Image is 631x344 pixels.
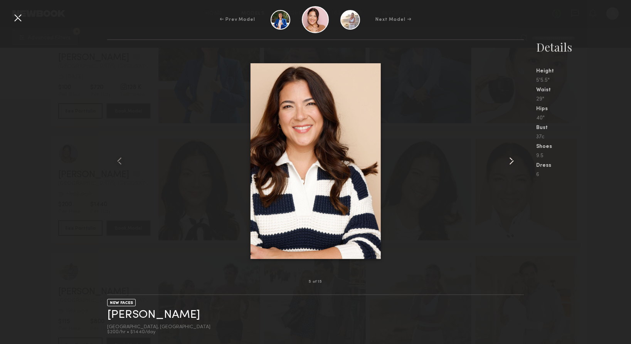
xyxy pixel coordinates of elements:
[536,144,631,149] div: Shoes
[309,280,322,284] div: 5 of 15
[536,163,631,168] div: Dress
[536,153,631,159] div: 9.5
[536,125,631,131] div: Bust
[536,134,631,140] div: 37c
[536,78,631,83] div: 5'5.5"
[107,309,200,321] a: [PERSON_NAME]
[536,106,631,112] div: Hips
[107,299,136,306] div: NEW FACES
[536,69,631,74] div: Height
[536,116,631,121] div: 40"
[536,87,631,93] div: Waist
[536,97,631,102] div: 29"
[107,330,210,335] div: $200/hr • $1440/day
[220,16,255,23] div: ← Prev Model
[536,172,631,178] div: 6
[375,16,411,23] div: Next Model →
[536,39,631,55] div: Details
[107,325,210,330] div: [GEOGRAPHIC_DATA], [GEOGRAPHIC_DATA]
